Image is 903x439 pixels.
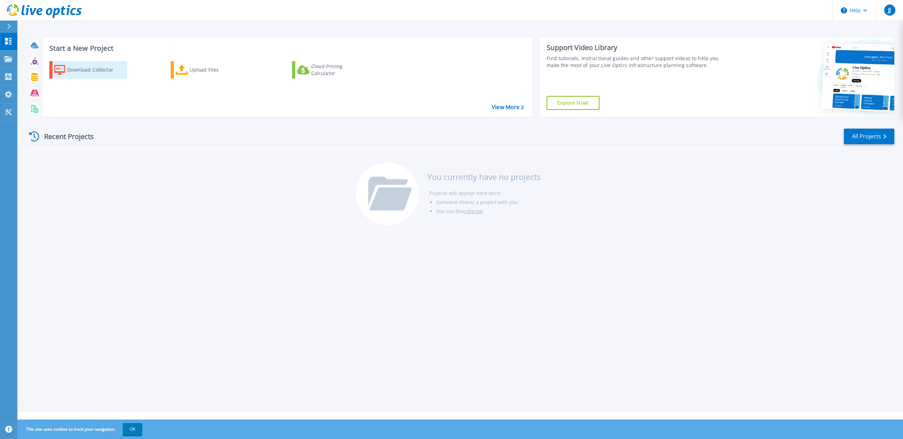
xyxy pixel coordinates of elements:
[49,44,524,52] h3: Start a New Project
[844,129,894,144] a: All Projects
[888,7,891,13] span: JJ
[190,63,245,77] div: Upload Files
[429,189,541,198] li: Projects will appear here once:
[171,61,248,79] a: Upload Files
[49,61,127,79] a: Download Collector
[547,55,730,69] div: Find tutorials, instructional guides and other support videos to help you make the most of your L...
[463,208,483,214] a: collector
[427,173,541,181] h3: You currently have no projects
[311,63,367,77] div: Cloud Pricing Calculator
[67,63,123,77] div: Download Collector
[436,207,541,216] li: You run the
[292,61,370,79] a: Cloud Pricing Calculator
[492,104,524,111] a: View More
[547,43,730,52] div: Support Video Library
[27,128,103,145] div: Recent Projects
[123,423,142,436] button: OK
[547,96,599,110] a: Explore Now!
[19,423,142,436] span: This site uses cookies to track your navigation.
[436,198,541,207] li: Someone shares a project with you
